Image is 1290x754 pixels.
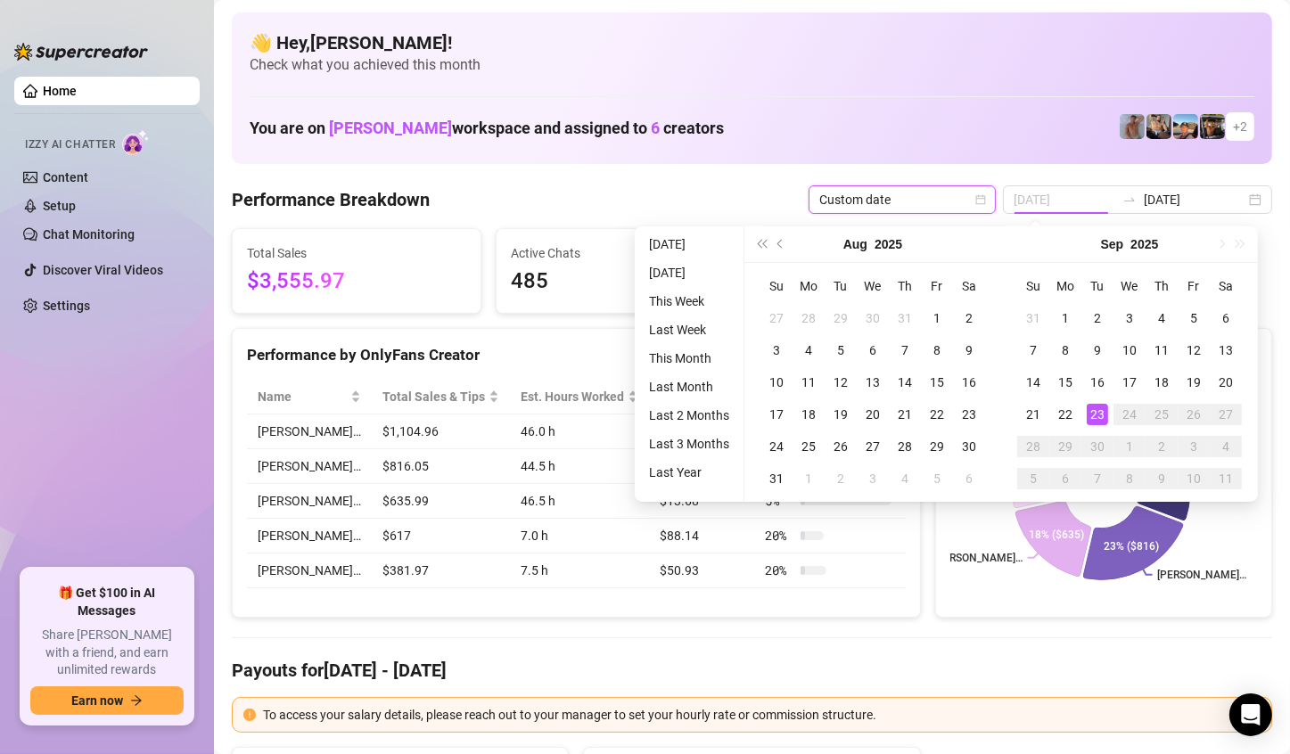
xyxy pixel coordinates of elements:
[830,436,851,457] div: 26
[894,404,916,425] div: 21
[1017,463,1049,495] td: 2025-10-05
[43,170,88,184] a: Content
[760,270,793,302] th: Su
[649,553,754,588] td: $50.93
[798,340,819,361] div: 4
[1049,398,1081,430] td: 2025-09-22
[771,226,791,262] button: Previous month (PageUp)
[825,463,857,495] td: 2025-09-02
[1055,436,1076,457] div: 29
[232,187,430,212] h4: Performance Breakdown
[263,705,1261,725] div: To access your salary details, please reach out to your manager to set your hourly rate or commis...
[958,372,980,393] div: 16
[372,380,510,414] th: Total Sales & Tips
[1215,340,1237,361] div: 13
[372,449,510,484] td: $816.05
[760,302,793,334] td: 2025-07-27
[953,270,985,302] th: Sa
[1146,334,1178,366] td: 2025-09-11
[752,226,771,262] button: Last year (Control + left)
[1113,270,1146,302] th: We
[1017,270,1049,302] th: Su
[14,43,148,61] img: logo-BBDzfeDw.svg
[247,343,906,367] div: Performance by OnlyFans Creator
[247,484,372,519] td: [PERSON_NAME]…
[1183,468,1204,489] div: 10
[372,414,510,449] td: $1,104.96
[921,398,953,430] td: 2025-08-22
[1183,372,1204,393] div: 19
[889,302,921,334] td: 2025-07-31
[857,334,889,366] td: 2025-08-06
[43,299,90,313] a: Settings
[329,119,452,137] span: [PERSON_NAME]
[1233,117,1247,136] span: + 2
[382,387,485,406] span: Total Sales & Tips
[926,307,948,329] div: 1
[1017,302,1049,334] td: 2025-08-31
[1113,302,1146,334] td: 2025-09-03
[894,340,916,361] div: 7
[825,430,857,463] td: 2025-08-26
[766,307,787,329] div: 27
[1023,436,1044,457] div: 28
[372,484,510,519] td: $635.99
[30,686,184,715] button: Earn nowarrow-right
[894,307,916,329] div: 31
[1081,302,1113,334] td: 2025-09-02
[521,387,624,406] div: Est. Hours Worked
[247,414,372,449] td: [PERSON_NAME]…
[1178,463,1210,495] td: 2025-10-10
[1120,114,1145,139] img: Joey
[953,463,985,495] td: 2025-09-06
[1173,114,1198,139] img: Zach
[798,436,819,457] div: 25
[921,334,953,366] td: 2025-08-08
[1210,398,1242,430] td: 2025-09-27
[793,398,825,430] td: 2025-08-18
[250,30,1254,55] h4: 👋 Hey, [PERSON_NAME] !
[1210,366,1242,398] td: 2025-09-20
[1087,372,1108,393] div: 16
[1130,226,1158,262] button: Choose a year
[1122,193,1137,207] span: swap-right
[1119,307,1140,329] div: 3
[958,307,980,329] div: 2
[862,307,883,329] div: 30
[889,366,921,398] td: 2025-08-14
[1146,270,1178,302] th: Th
[819,186,985,213] span: Custom date
[1049,430,1081,463] td: 2025-09-29
[25,136,115,153] span: Izzy AI Chatter
[830,468,851,489] div: 2
[1200,114,1225,139] img: Nathan
[642,319,736,340] li: Last Week
[862,468,883,489] div: 3
[830,340,851,361] div: 5
[1081,430,1113,463] td: 2025-09-30
[372,553,510,588] td: $381.97
[1113,398,1146,430] td: 2025-09-24
[857,366,889,398] td: 2025-08-13
[642,234,736,255] li: [DATE]
[1087,340,1108,361] div: 9
[798,372,819,393] div: 11
[793,463,825,495] td: 2025-09-01
[250,119,724,138] h1: You are on workspace and assigned to creators
[1151,340,1172,361] div: 11
[1178,302,1210,334] td: 2025-09-05
[1229,693,1272,736] div: Open Intercom Messenger
[1119,340,1140,361] div: 10
[793,270,825,302] th: Mo
[843,226,867,262] button: Choose a month
[642,348,736,369] li: This Month
[1023,468,1044,489] div: 5
[958,404,980,425] div: 23
[766,340,787,361] div: 3
[1087,307,1108,329] div: 2
[130,694,143,707] span: arrow-right
[122,129,150,155] img: AI Chatter
[766,372,787,393] div: 10
[760,334,793,366] td: 2025-08-03
[1122,193,1137,207] span: to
